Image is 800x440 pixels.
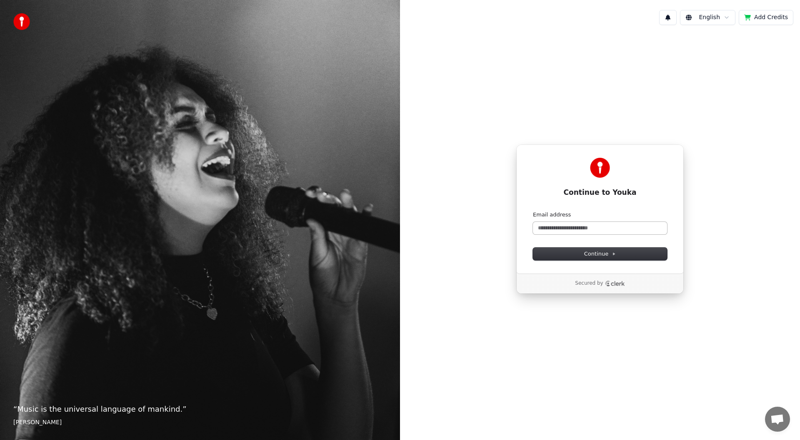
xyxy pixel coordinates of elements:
[575,280,603,287] p: Secured by
[590,158,610,178] img: Youka
[13,13,30,30] img: youka
[13,403,387,415] p: “ Music is the universal language of mankind. ”
[533,188,667,198] h1: Continue to Youka
[739,10,793,25] button: Add Credits
[605,281,625,286] a: Clerk logo
[13,418,387,427] footer: [PERSON_NAME]
[765,407,790,432] div: Öppna chatt
[533,211,571,219] label: Email address
[533,248,667,260] button: Continue
[584,250,616,258] span: Continue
